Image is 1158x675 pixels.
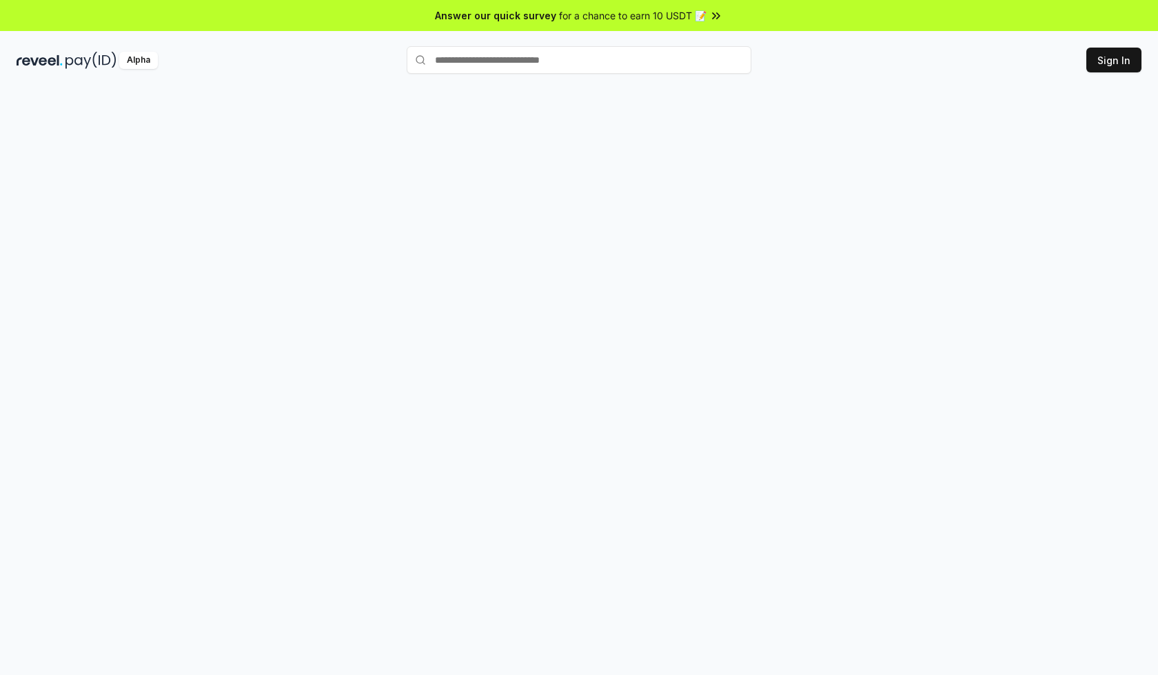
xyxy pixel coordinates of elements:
[119,52,158,69] div: Alpha
[17,52,63,69] img: reveel_dark
[435,8,556,23] span: Answer our quick survey
[559,8,707,23] span: for a chance to earn 10 USDT 📝
[1086,48,1141,72] button: Sign In
[65,52,116,69] img: pay_id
